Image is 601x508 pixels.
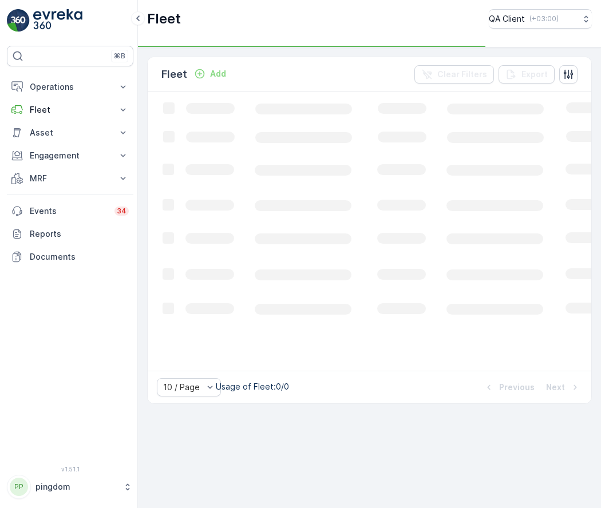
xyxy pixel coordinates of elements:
[117,207,126,216] p: 34
[30,173,110,184] p: MRF
[30,127,110,138] p: Asset
[499,382,535,393] p: Previous
[7,9,30,32] img: logo
[489,13,525,25] p: QA Client
[7,144,133,167] button: Engagement
[210,68,226,80] p: Add
[30,251,129,263] p: Documents
[499,65,555,84] button: Export
[482,380,536,394] button: Previous
[216,381,289,392] p: Usage of Fleet : 0/0
[521,69,548,80] p: Export
[7,121,133,144] button: Asset
[30,228,129,240] p: Reports
[114,51,125,61] p: ⌘B
[35,481,117,493] p: pingdom
[7,223,133,245] a: Reports
[489,9,592,29] button: QA Client(+03:00)
[161,66,187,82] p: Fleet
[7,466,133,473] span: v 1.51.1
[7,98,133,121] button: Fleet
[529,14,559,23] p: ( +03:00 )
[7,167,133,190] button: MRF
[30,81,110,93] p: Operations
[189,67,231,81] button: Add
[30,104,110,116] p: Fleet
[30,150,110,161] p: Engagement
[10,478,28,496] div: PP
[545,380,582,394] button: Next
[7,76,133,98] button: Operations
[7,245,133,268] a: Documents
[546,382,565,393] p: Next
[437,69,487,80] p: Clear Filters
[7,475,133,499] button: PPpingdom
[7,200,133,223] a: Events34
[33,9,82,32] img: logo_light-DOdMpM7g.png
[414,65,494,84] button: Clear Filters
[147,10,181,28] p: Fleet
[30,205,108,217] p: Events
